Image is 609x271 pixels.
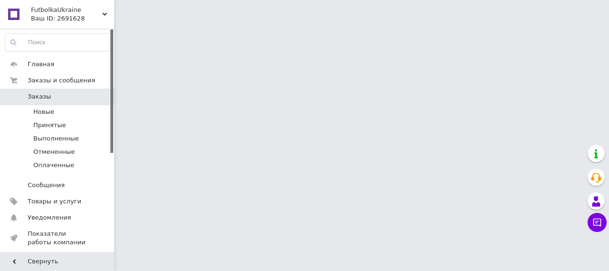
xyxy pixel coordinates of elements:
span: Главная [28,60,54,69]
span: Выполненные [33,134,79,143]
span: Отмененные [33,148,75,156]
span: Товары и услуги [28,197,81,206]
span: Заказы [28,92,51,101]
span: Оплаченные [33,161,74,170]
span: Уведомления [28,213,71,222]
span: Показатели работы компании [28,230,88,247]
button: Чат с покупателем [588,213,607,232]
input: Поиск [5,34,112,51]
span: Сообщения [28,181,65,190]
span: Заказы и сообщения [28,76,95,85]
span: Принятые [33,121,66,130]
span: Новые [33,108,54,116]
div: Ваш ID: 2691628 [31,14,114,23]
span: FutbolkaUkraine [31,6,102,14]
